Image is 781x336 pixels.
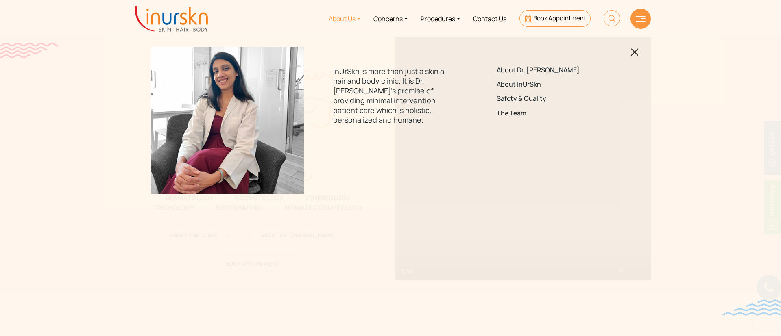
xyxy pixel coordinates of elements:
[135,6,208,32] img: inurskn-logo
[467,3,513,34] a: Contact Us
[533,14,586,22] span: Book Appointment
[636,16,646,22] img: hamLine.svg
[497,66,611,74] a: About Dr. [PERSON_NAME]
[604,10,620,26] img: HeaderSearch
[367,3,414,34] a: Concerns
[414,3,467,34] a: Procedures
[519,10,591,27] a: Book Appointment
[497,80,611,88] a: About InUrSkn
[722,299,781,316] img: bluewave
[497,95,611,102] a: Safety & Quality
[322,3,367,34] a: About Us
[631,48,639,56] img: blackclosed
[151,47,304,194] img: menuabout
[333,66,447,125] p: InUrSkn is more than just a skin a hair and body clinic. It is Dr. [PERSON_NAME]'s promise of pro...
[497,109,611,117] a: The Team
